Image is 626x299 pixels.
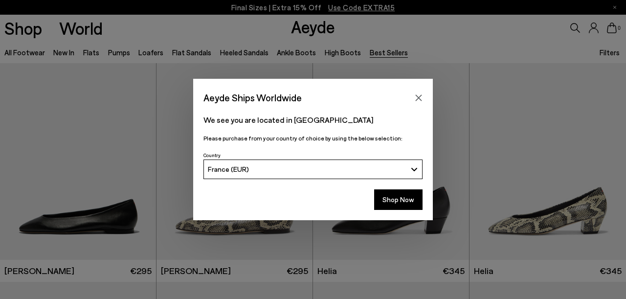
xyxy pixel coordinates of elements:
[203,89,302,106] span: Aeyde Ships Worldwide
[411,91,426,105] button: Close
[203,134,423,143] p: Please purchase from your country of choice by using the below selection:
[203,114,423,126] p: We see you are located in [GEOGRAPHIC_DATA]
[208,165,249,173] span: France (EUR)
[374,189,423,210] button: Shop Now
[203,152,221,158] span: Country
